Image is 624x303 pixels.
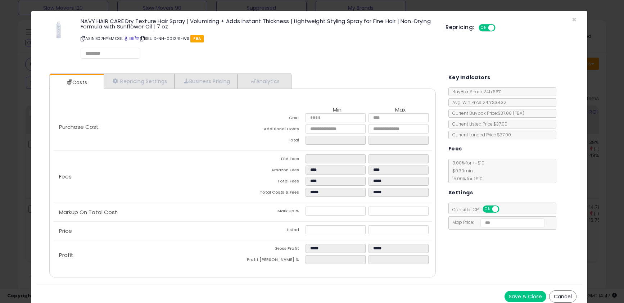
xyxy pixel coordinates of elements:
[243,188,306,199] td: Total Costs & Fees
[243,255,306,266] td: Profit [PERSON_NAME] %
[130,36,134,41] a: All offer listings
[449,110,524,116] span: Current Buybox Price:
[243,244,306,255] td: Gross Profit
[448,188,473,197] h5: Settings
[135,36,139,41] a: Your listing only
[48,18,69,40] img: 317t6gji6qL._SL60_.jpg
[368,107,431,113] th: Max
[50,75,103,90] a: Costs
[124,36,128,41] a: BuyBox page
[549,290,576,303] button: Cancel
[53,228,243,234] p: Price
[572,14,576,25] span: ×
[53,209,243,215] p: Markup On Total Cost
[449,168,473,174] span: $0.30 min
[53,124,243,130] p: Purchase Cost
[175,74,238,89] a: Business Pricing
[53,252,243,258] p: Profit
[480,25,489,31] span: ON
[243,154,306,166] td: FBA Fees
[81,18,435,29] h3: NAVY HAIR CARE Dry Texture Hair Spray | Volumizing + Adds Instant Thickness | Lightweight Styling...
[449,132,511,138] span: Current Landed Price: $37.00
[446,24,474,30] h5: Repricing:
[243,177,306,188] td: Total Fees
[498,110,524,116] span: $37.00
[483,206,492,212] span: ON
[498,206,510,212] span: OFF
[53,174,243,180] p: Fees
[243,113,306,125] td: Cost
[505,291,546,302] button: Save & Close
[104,74,175,89] a: Repricing Settings
[449,121,507,127] span: Current Listed Price: $37.00
[449,207,509,213] span: Consider CPT:
[243,166,306,177] td: Amazon Fees
[449,219,545,225] span: Map Price:
[306,107,368,113] th: Min
[449,89,501,95] span: BuyBox Share 24h: 66%
[190,35,204,42] span: FBA
[449,99,506,105] span: Avg. Win Price 24h: $38.32
[243,225,306,236] td: Listed
[238,74,291,89] a: Analytics
[513,110,524,116] span: ( FBA )
[243,207,306,218] td: Mark Up %
[448,144,462,153] h5: Fees
[449,160,484,182] span: 8.00 % for <= $10
[449,176,483,182] span: 15.00 % for > $10
[81,33,435,44] p: ASIN: B07HY5MCGL | SKU: D-NH-001241-WS
[494,25,506,31] span: OFF
[448,73,490,82] h5: Key Indicators
[243,136,306,147] td: Total
[243,125,306,136] td: Additional Costs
